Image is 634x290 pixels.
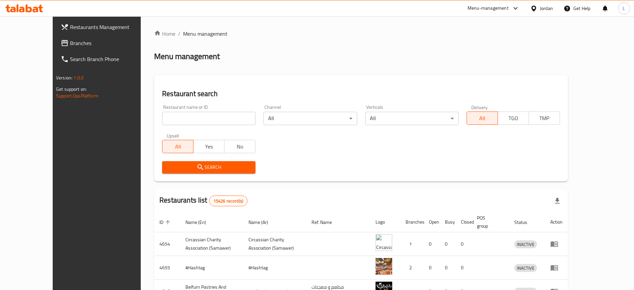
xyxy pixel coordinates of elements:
th: Branches [400,212,424,232]
div: Menu [550,240,563,248]
td: 0 [424,232,440,256]
div: Menu-management [468,4,509,12]
td: 0 [456,256,472,280]
th: Open [424,212,440,232]
span: All [165,142,191,152]
span: L [623,5,625,12]
th: Logo [370,212,400,232]
nav: breadcrumb [154,30,568,38]
div: Export file [549,193,565,209]
span: Version: [56,73,72,82]
span: Name (Ar) [248,218,277,226]
li: / [178,30,180,38]
button: TMP [529,111,560,125]
div: Jordan [540,5,553,12]
div: All [263,112,357,125]
th: Action [545,212,568,232]
a: Branches [55,35,158,51]
img: #Hashtag [376,258,392,275]
span: Ref. Name [311,218,341,226]
td: 0 [456,232,472,256]
button: Search [162,161,255,174]
td: 0 [424,256,440,280]
td: 1 [400,232,424,256]
td: #Hashtag [243,256,306,280]
td: 0 [440,232,456,256]
button: All [467,111,498,125]
span: Name (En) [185,218,215,226]
div: Total records count [209,196,247,206]
span: Yes [196,142,222,152]
td: 4654 [154,232,180,256]
a: Home [154,30,175,38]
h2: Restaurants list [159,195,247,206]
span: POS group [477,214,501,230]
span: Get support on: [56,85,87,93]
img: ​Circassian ​Charity ​Association​ (Samawer) [376,234,392,251]
button: All [162,140,193,153]
span: 15426 record(s) [209,198,247,204]
span: All [470,113,495,123]
label: Delivery [471,105,488,109]
th: Busy [440,212,456,232]
span: ID [159,218,172,226]
label: Upsell [167,133,179,138]
span: Restaurants Management [70,23,153,31]
button: Yes [193,140,224,153]
button: TGO [498,111,529,125]
a: Support.OpsPlatform [56,91,98,100]
td: ​Circassian ​Charity ​Association​ (Samawer) [180,232,243,256]
span: Search [167,163,250,172]
td: 0 [440,256,456,280]
div: All [365,112,459,125]
a: Search Branch Phone [55,51,158,67]
span: 1.0.0 [73,73,84,82]
td: 4655 [154,256,180,280]
span: No [227,142,253,152]
td: 2 [400,256,424,280]
button: No [224,140,255,153]
td: #Hashtag [180,256,243,280]
span: Search Branch Phone [70,55,153,63]
span: TMP [532,113,557,123]
span: INACTIVE [514,264,537,272]
h2: Menu management [154,51,220,62]
span: INACTIVE [514,241,537,248]
h2: Restaurant search [162,89,560,99]
a: Restaurants Management [55,19,158,35]
td: ​Circassian ​Charity ​Association​ (Samawer) [243,232,306,256]
span: Menu management [183,30,227,38]
div: Menu [550,264,563,272]
span: Status [514,218,536,226]
span: Branches [70,39,153,47]
span: TGO [501,113,526,123]
th: Closed [456,212,472,232]
input: Search for restaurant name or ID.. [162,112,255,125]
